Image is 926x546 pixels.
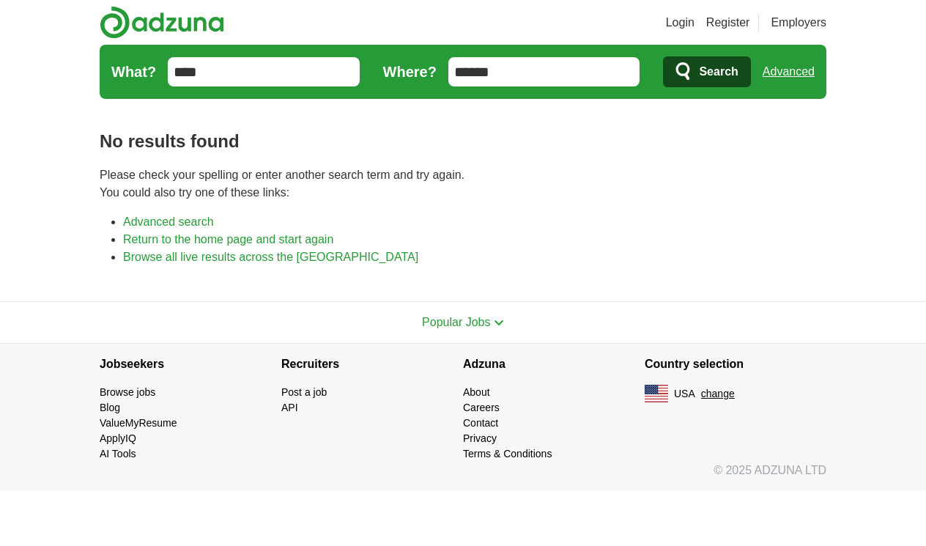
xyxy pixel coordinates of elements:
a: Careers [463,402,500,413]
a: Blog [100,402,120,413]
img: Adzuna logo [100,6,224,39]
img: US flag [645,385,668,402]
div: © 2025 ADZUNA LTD [88,462,838,491]
label: What? [111,61,156,83]
label: Where? [383,61,437,83]
span: Search [699,57,738,86]
button: Search [663,56,750,87]
a: Browse all live results across the [GEOGRAPHIC_DATA] [123,251,418,263]
img: toggle icon [494,320,504,326]
a: Login [666,14,694,32]
span: Popular Jobs [422,316,490,328]
a: API [281,402,298,413]
a: Return to the home page and start again [123,233,333,246]
a: Contact [463,417,498,429]
a: Register [706,14,750,32]
h1: No results found [100,128,826,155]
a: AI Tools [100,448,136,460]
a: About [463,386,490,398]
a: ValueMyResume [100,417,177,429]
a: Advanced search [123,215,214,228]
h4: Country selection [645,344,826,385]
span: USA [674,386,695,402]
button: change [701,386,735,402]
a: Terms & Conditions [463,448,552,460]
a: Post a job [281,386,327,398]
a: Browse jobs [100,386,155,398]
a: Privacy [463,432,497,444]
a: Advanced [763,57,815,86]
a: Employers [771,14,826,32]
a: ApplyIQ [100,432,136,444]
p: Please check your spelling or enter another search term and try again. You could also try one of ... [100,166,826,202]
